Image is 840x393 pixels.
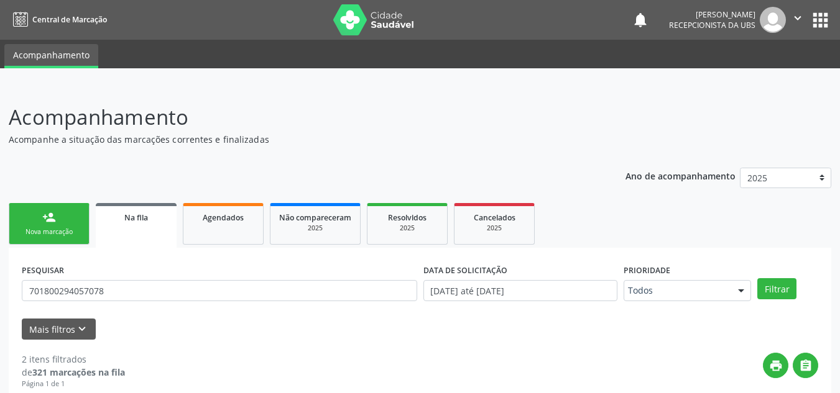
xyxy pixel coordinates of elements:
div: de [22,366,125,379]
p: Acompanhe a situação das marcações correntes e finalizadas [9,133,584,146]
span: Central de Marcação [32,14,107,25]
div: Nova marcação [18,227,80,237]
div: [PERSON_NAME] [669,9,755,20]
button: Filtrar [757,278,796,299]
a: Acompanhamento [4,44,98,68]
label: DATA DE SOLICITAÇÃO [423,261,507,280]
label: PESQUISAR [22,261,64,280]
div: person_add [42,210,56,224]
span: Não compareceram [279,212,351,223]
i:  [799,359,813,373]
a: Central de Marcação [9,9,107,30]
i: keyboard_arrow_down [75,322,89,336]
button: print [763,353,788,378]
p: Acompanhamento [9,102,584,133]
span: Todos [628,284,726,297]
i: print [769,359,783,373]
span: Cancelados [474,212,515,223]
strong: 321 marcações na fila [32,366,125,378]
span: Agendados [203,212,244,223]
div: 2025 [279,224,351,233]
input: Selecione um intervalo [423,280,618,301]
button:  [793,353,818,378]
span: Resolvidos [388,212,427,223]
div: 2 itens filtrados [22,353,125,366]
span: Recepcionista da UBS [669,20,755,30]
div: 2025 [463,224,525,233]
p: Ano de acompanhamento [625,168,736,183]
button:  [786,7,810,33]
i:  [791,11,805,25]
button: apps [810,9,831,31]
img: img [760,7,786,33]
button: notifications [632,11,649,29]
div: 2025 [376,224,438,233]
label: Prioridade [624,261,670,280]
input: Nome, CNS [22,280,417,301]
span: Na fila [124,212,148,223]
button: Mais filtroskeyboard_arrow_down [22,318,96,340]
div: Página 1 de 1 [22,379,125,389]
